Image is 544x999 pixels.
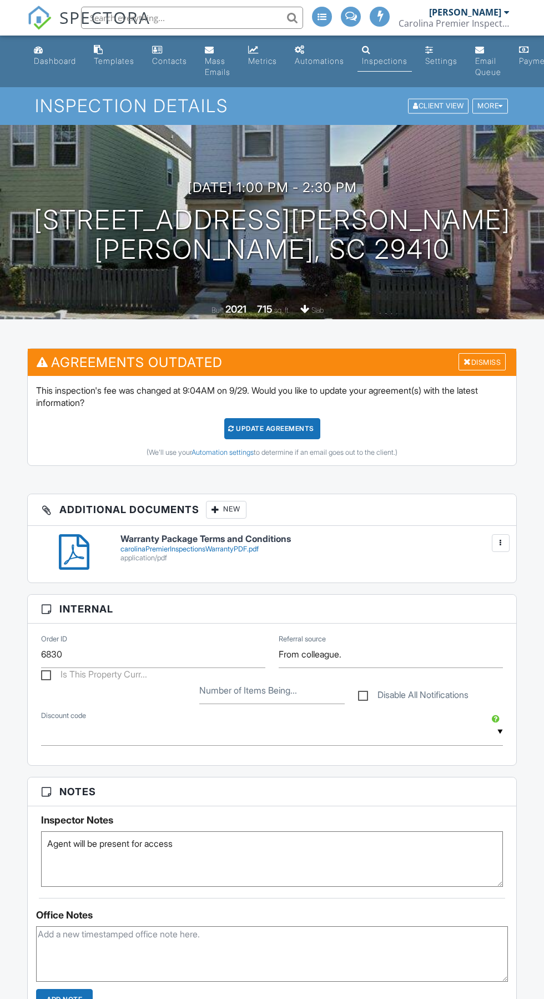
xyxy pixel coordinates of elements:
[408,99,469,114] div: Client View
[472,99,508,114] div: More
[152,56,187,66] div: Contacts
[36,448,508,457] div: (We'll use your to determine if an email goes out to the client.)
[311,306,324,314] span: slab
[120,545,503,554] div: carolinaPremierInspectionsWarrantyPDF.pdf
[41,831,503,887] textarea: Agent will be present for access
[429,7,501,18] div: [PERSON_NAME]
[27,15,150,38] a: SPECTORA
[358,690,469,704] label: Disable All Notifications
[28,349,516,376] h3: Agreements Outdated
[41,815,503,826] h5: Inspector Notes
[94,56,134,66] div: Templates
[295,56,344,66] div: Automations
[459,353,506,370] div: Dismiss
[407,101,471,109] a: Client View
[206,501,246,519] div: New
[224,418,320,439] div: Update Agreements
[211,306,224,314] span: Built
[41,669,147,683] label: Is This Property Currently Occupied?
[200,40,235,83] a: Mass Emails
[29,40,80,72] a: Dashboard
[248,56,277,66] div: Metrics
[120,534,503,544] h6: Warranty Package Terms and Conditions
[421,40,462,72] a: Settings
[475,56,501,77] div: Email Queue
[199,684,297,696] label: Number of Items Being Re-Inspected (If Re-Inspection)
[59,6,150,29] span: SPECTORA
[362,56,407,66] div: Inspections
[244,40,281,72] a: Metrics
[425,56,457,66] div: Settings
[28,376,516,465] div: This inspection's fee was changed at 9:04AM on 9/29. Would you like to update your agreement(s) w...
[120,554,503,563] div: application/pdf
[89,40,139,72] a: Templates
[148,40,192,72] a: Contacts
[225,303,246,315] div: 2021
[205,56,230,77] div: Mass Emails
[399,18,510,29] div: Carolina Premier Inspections LLC
[28,494,516,526] h3: Additional Documents
[35,96,508,116] h1: Inspection Details
[199,677,344,704] input: Number of Items Being Re-Inspected (If Re-Inspection)
[81,7,303,29] input: Search everything...
[36,910,508,921] div: Office Notes
[279,634,326,644] label: Referral source
[28,595,516,624] h3: Internal
[34,56,76,66] div: Dashboard
[41,634,67,644] label: Order ID
[188,180,357,195] h3: [DATE] 1:00 pm - 2:30 pm
[274,306,290,314] span: sq. ft.
[27,6,52,30] img: The Best Home Inspection Software - Spectora
[357,40,412,72] a: Inspections
[34,205,511,264] h1: [STREET_ADDRESS][PERSON_NAME] [PERSON_NAME], SC 29410
[290,40,349,72] a: Automations (Basic)
[120,534,503,563] a: Warranty Package Terms and Conditions carolinaPremierInspectionsWarrantyPDF.pdf application/pdf
[257,303,273,315] div: 715
[28,777,516,806] h3: Notes
[471,40,506,83] a: Email Queue
[41,711,86,721] label: Discount code
[192,448,254,456] a: Automation settings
